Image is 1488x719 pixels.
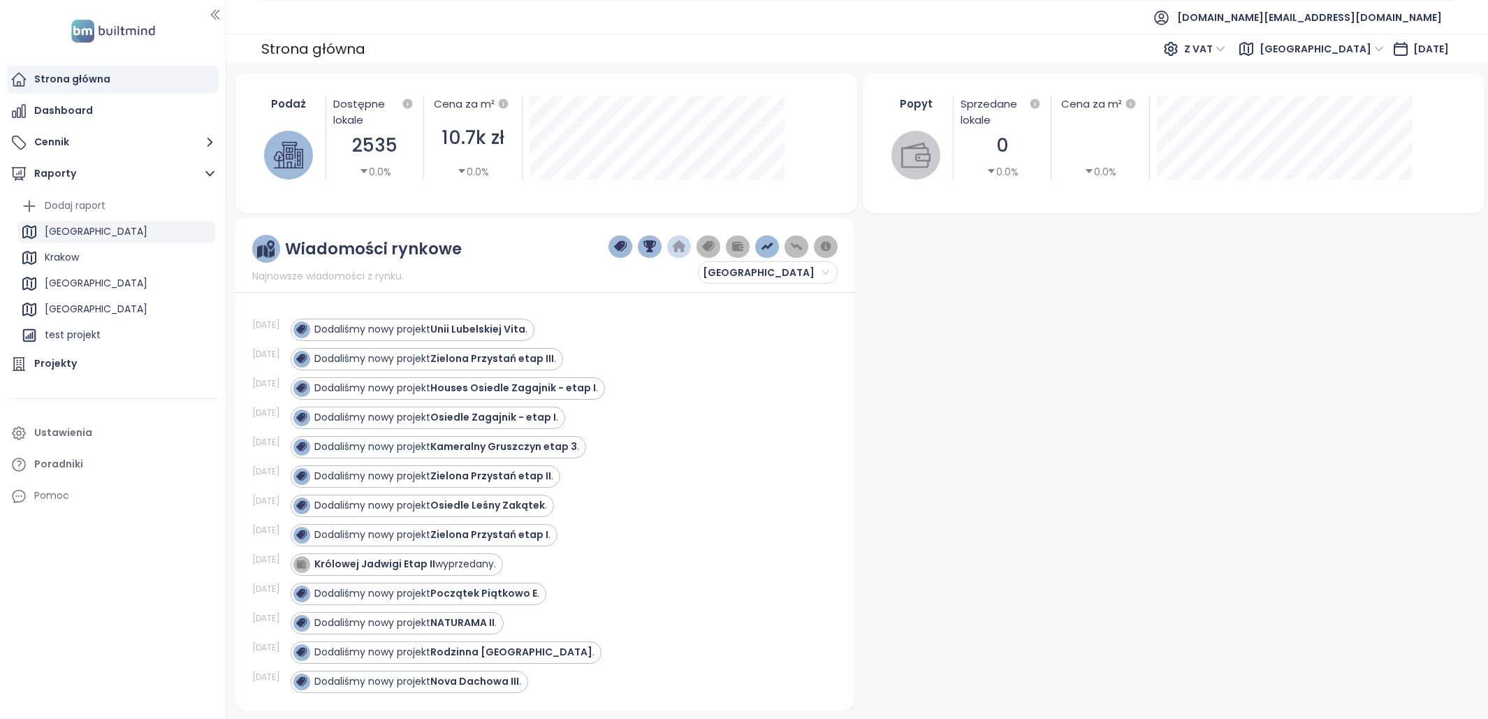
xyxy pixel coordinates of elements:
div: [GEOGRAPHIC_DATA] [17,273,215,295]
div: Dodaliśmy nowy projekt . [314,440,579,454]
div: Pomoc [7,482,219,510]
img: wallet-dark-grey.png [731,240,744,253]
img: icon [296,559,306,569]
div: test projekt [17,324,215,347]
strong: Osiedle Zagajnik - etap I [430,410,556,424]
div: [DATE] [252,495,287,507]
a: Projekty [7,350,219,378]
div: test projekt [45,326,101,344]
a: Strona główna [7,66,219,94]
div: 0.0% [359,164,391,180]
div: Dodaliśmy nowy projekt . [314,586,539,601]
img: price-decreases.png [790,240,803,253]
div: Poradniki [34,456,83,473]
a: Dashboard [7,97,219,125]
div: [GEOGRAPHIC_DATA] [17,298,215,321]
div: Dostępne lokale [333,96,416,128]
img: icon [296,324,306,334]
span: Z VAT [1184,38,1225,59]
strong: Zielona Przystań etap II [430,469,551,483]
img: icon [296,618,306,627]
div: [GEOGRAPHIC_DATA] [17,221,215,243]
img: icon [296,500,306,510]
div: [DATE] [252,583,287,595]
div: [DATE] [252,553,287,566]
span: caret-down [457,166,467,176]
img: ruler [257,240,275,258]
span: Poznań [1260,38,1384,59]
div: [DATE] [252,348,287,361]
div: [GEOGRAPHIC_DATA] [45,275,147,292]
div: [DATE] [252,465,287,478]
img: price-tag-dark-blue.png [614,240,627,253]
img: home-dark-blue.png [673,240,685,253]
div: Dodaliśmy nowy projekt . [314,645,595,660]
div: Dodaj raport [45,197,105,215]
div: Dodaliśmy nowy projekt . [314,498,547,513]
img: icon [296,442,306,451]
button: Cennik [7,129,219,157]
div: [DATE] [252,524,287,537]
img: price-tag-grey.png [702,240,715,253]
div: 0 [961,131,1044,160]
strong: Houses Osiedle Zagajnik - etap I [430,381,596,395]
div: 0.0% [986,164,1019,180]
div: Dodaj raport [17,195,215,217]
img: icon [296,383,306,393]
button: Raporty [7,160,219,188]
div: [DATE] [252,436,287,449]
div: Dodaliśmy nowy projekt . [314,351,556,366]
div: Dodaliśmy nowy projekt . [314,469,553,484]
div: [DATE] [252,319,287,331]
div: Krakow [45,249,79,266]
div: [DATE] [252,612,287,625]
div: Dodaliśmy nowy projekt . [314,381,598,395]
strong: Zielona Przystań etap III [430,351,554,365]
div: 0.0% [457,164,489,180]
div: Projekty [34,355,77,372]
strong: NATURAMA II [430,616,495,630]
div: Krakow [17,247,215,269]
div: Dodaliśmy nowy projekt . [314,410,558,425]
div: Pomoc [34,487,69,504]
div: Cena za m² [434,96,495,112]
div: Dodaliśmy nowy projekt . [314,528,550,542]
span: caret-down [986,166,996,176]
div: Dodaliśmy nowy projekt . [314,322,527,337]
div: Dodaliśmy nowy projekt . [314,616,497,630]
div: [DATE] [252,671,287,683]
strong: Królowej Jadwigi Etap II [314,557,435,571]
div: [GEOGRAPHIC_DATA] [45,223,147,240]
img: logo [67,17,159,45]
img: price-increases.png [761,240,773,253]
div: Wiadomości rynkowe [285,240,462,258]
strong: Osiedle Leśny Zakątek [430,498,545,512]
div: Podaż [259,96,319,112]
img: trophy-dark-blue.png [643,240,656,253]
img: wallet [901,140,931,170]
div: Cena za m² [1058,96,1141,112]
strong: Nova Dachowa III [430,674,519,688]
div: [DATE] [252,377,287,390]
div: 10.7k zł [431,124,514,152]
strong: Początek Piątkowo E [430,586,537,600]
div: Dodaliśmy nowy projekt . [314,674,521,689]
span: [DOMAIN_NAME][EMAIL_ADDRESS][DOMAIN_NAME] [1177,1,1442,34]
div: Sprzedane lokale [961,96,1044,128]
strong: Rodzinna [GEOGRAPHIC_DATA] [430,645,592,659]
span: [DATE] [1413,42,1449,56]
strong: Unii Lubelskiej Vita [430,322,525,336]
div: [DATE] [252,641,287,654]
img: icon [296,676,306,686]
a: Poradniki [7,451,219,479]
div: Dashboard [34,102,93,119]
img: icon [296,530,306,539]
span: caret-down [359,166,369,176]
a: Ustawienia [7,419,219,447]
img: information-circle.png [819,240,832,253]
